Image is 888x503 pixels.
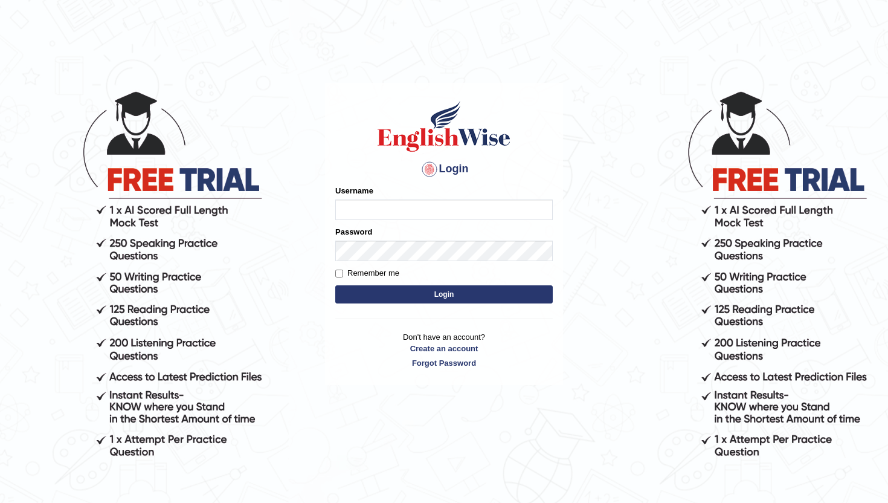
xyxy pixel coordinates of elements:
[335,267,399,279] label: Remember me
[335,160,553,179] h4: Login
[335,331,553,369] p: Don't have an account?
[335,185,373,196] label: Username
[335,357,553,369] a: Forgot Password
[375,99,513,154] img: Logo of English Wise sign in for intelligent practice with AI
[335,270,343,277] input: Remember me
[335,285,553,303] button: Login
[335,343,553,354] a: Create an account
[335,226,372,238] label: Password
